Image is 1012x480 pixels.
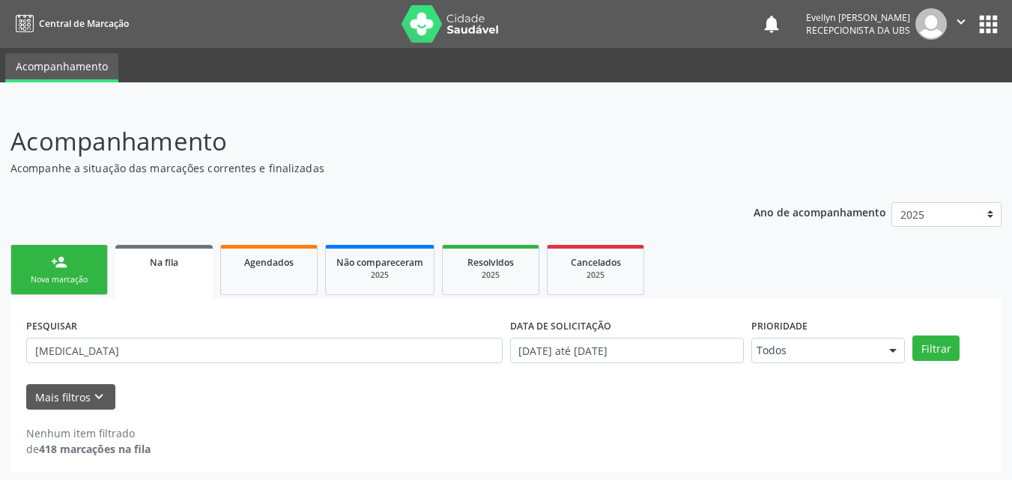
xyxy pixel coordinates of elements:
span: Cancelados [571,256,621,269]
span: Resolvidos [467,256,514,269]
button: notifications [761,13,782,34]
span: Recepcionista da UBS [806,24,910,37]
span: Na fila [150,256,178,269]
span: Todos [757,343,874,358]
input: Selecione um intervalo [510,338,745,363]
p: Acompanhamento [10,123,704,160]
p: Acompanhe a situação das marcações correntes e finalizadas [10,160,704,176]
a: Central de Marcação [10,11,129,36]
div: 2025 [453,270,528,281]
button: Filtrar [912,335,960,361]
i:  [953,13,969,30]
div: 2025 [558,270,633,281]
div: person_add [51,254,67,270]
label: Prioridade [751,315,808,338]
div: 2025 [336,270,423,281]
div: Evellyn [PERSON_NAME] [806,11,910,24]
button: Mais filtroskeyboard_arrow_down [26,384,115,410]
button:  [947,8,975,40]
label: DATA DE SOLICITAÇÃO [510,315,611,338]
span: Não compareceram [336,256,423,269]
div: Nenhum item filtrado [26,425,151,441]
button: apps [975,11,1002,37]
strong: 418 marcações na fila [39,442,151,456]
a: Acompanhamento [5,53,118,82]
i: keyboard_arrow_down [91,389,107,405]
label: PESQUISAR [26,315,77,338]
span: Agendados [244,256,294,269]
input: Nome, CNS [26,338,503,363]
div: de [26,441,151,457]
div: Nova marcação [22,274,97,285]
img: img [915,8,947,40]
span: Central de Marcação [39,17,129,30]
p: Ano de acompanhamento [754,202,886,221]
